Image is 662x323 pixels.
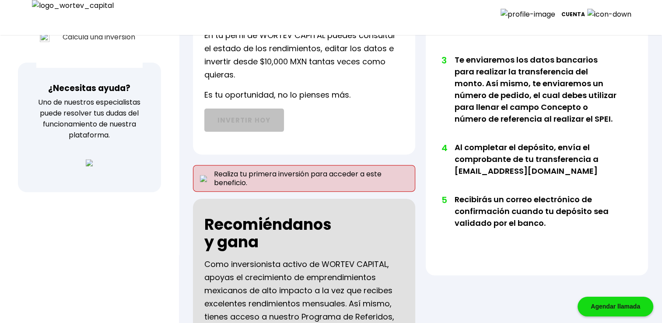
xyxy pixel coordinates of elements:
[29,97,150,140] p: Uno de nuestros especialistas puede resolver tus dudas del funcionamiento de nuestra plataforma.
[455,54,617,141] li: Te enviaremos los datos bancarios para realizar la transferencia del monto. Así mismo, te enviare...
[36,28,143,46] a: Calcula una inversión
[455,141,617,193] li: Al completar el depósito, envía el comprobante de tu transferencia a [EMAIL_ADDRESS][DOMAIN_NAME]
[441,141,446,154] span: 4
[204,109,284,132] a: INVERTIR HOY
[86,159,93,166] img: logos_whatsapp-icon.svg
[441,193,446,207] span: 5
[204,88,350,102] p: Es tu oportunidad, no lo pienses más.
[501,9,561,20] img: profile-image
[441,54,446,67] span: 3
[40,32,49,42] img: calculadora-icon.svg
[48,82,130,95] h3: ¿Necesitas ayuda?
[585,9,637,20] img: icon-down
[200,175,207,182] img: error-circle.svg
[193,165,415,191] p: Realiza tu primera inversión para acceder a este beneficio.
[204,216,332,251] h2: Recomiéndanos y gana
[204,29,404,81] p: En tu perfil de WORTEV CAPITAL puedes consultar el estado de los rendimientos, editar los datos e...
[455,193,617,246] li: Recibirás un correo electrónico de confirmación cuando tu depósito sea validado por el banco.
[578,297,653,316] div: Agendar llamada
[561,8,585,21] p: Cuenta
